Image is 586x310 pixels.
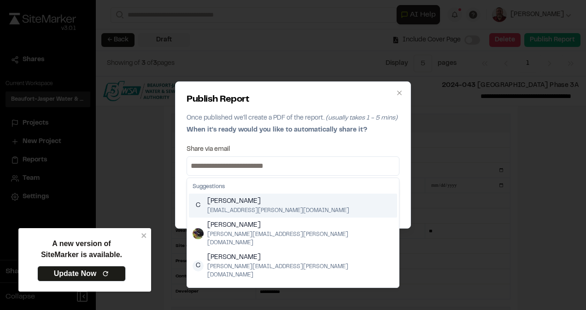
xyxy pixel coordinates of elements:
[193,260,204,271] span: C
[207,220,393,230] span: [PERSON_NAME]
[187,127,367,133] span: When it's ready would you like to automatically share it?
[193,228,204,239] img: Victor Gaucin
[207,263,393,279] span: [PERSON_NAME][EMAIL_ADDRESS][PERSON_NAME][DOMAIN_NAME]
[189,180,397,194] div: Suggestions
[187,178,399,287] div: Suggestions
[207,285,349,295] span: [PERSON_NAME]
[187,113,399,123] p: Once published we'll create a PDF of the report.
[193,200,204,211] span: C
[207,230,393,247] span: [PERSON_NAME][EMAIL_ADDRESS][PERSON_NAME][DOMAIN_NAME]
[326,115,398,121] span: (usually takes 1 - 5 mins)
[207,253,393,263] span: [PERSON_NAME]
[207,207,349,215] span: [EMAIL_ADDRESS][PERSON_NAME][DOMAIN_NAME]
[187,93,399,107] h2: Publish Report
[207,196,349,207] span: [PERSON_NAME]
[187,146,230,153] label: Share via email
